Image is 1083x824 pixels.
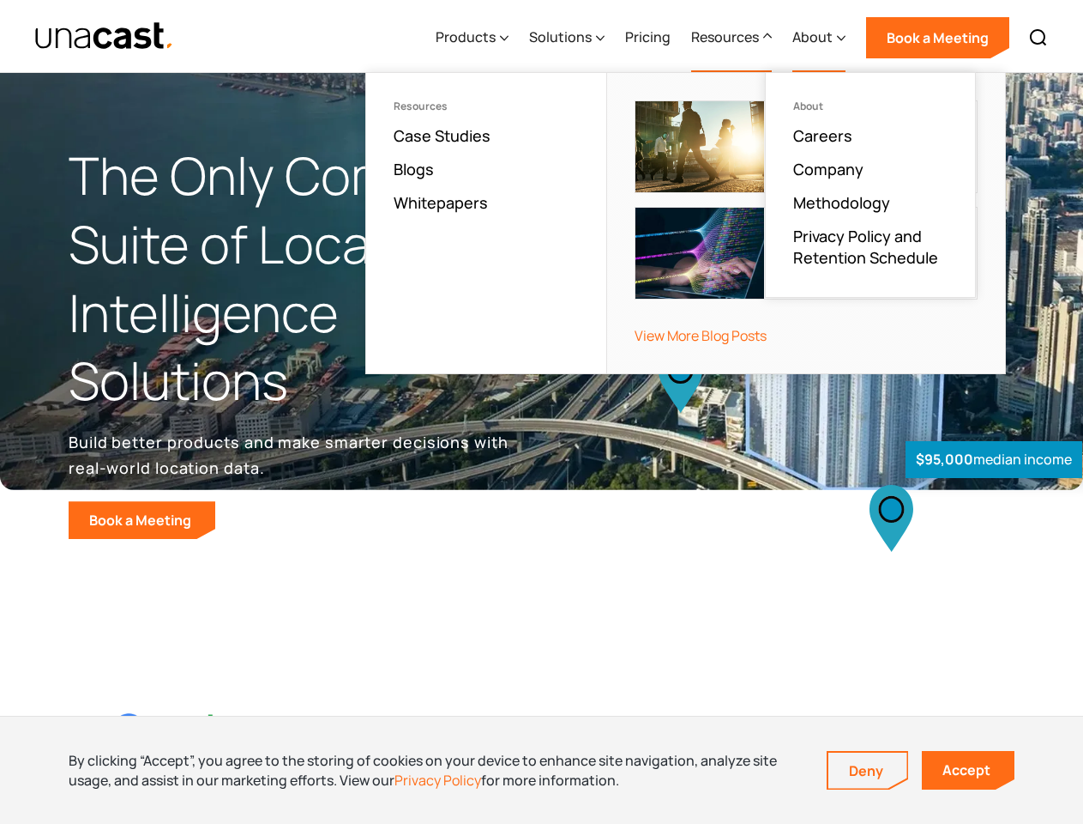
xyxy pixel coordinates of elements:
[365,72,1006,374] nav: Resources
[113,713,233,754] img: Google logo Color
[34,21,174,51] img: Unacast text logo
[394,125,490,146] a: Case Studies
[916,450,973,469] strong: $95,000
[793,125,852,146] a: Careers
[69,751,801,790] div: By clicking “Accept”, you agree to the storing of cookies on your device to enhance site navigati...
[482,709,602,758] img: BCG logo
[69,142,542,415] h1: The Only Complete Suite of Location Intelligence Solutions
[69,501,215,539] a: Book a Meeting
[34,21,174,51] a: home
[906,441,1082,478] div: median income
[625,3,671,73] a: Pricing
[394,100,579,112] div: Resources
[691,27,759,47] div: Resources
[765,72,976,298] nav: About
[635,208,764,299] img: cover
[792,27,833,47] div: About
[793,192,890,213] a: Methodology
[394,159,434,179] a: Blogs
[436,27,496,47] div: Products
[635,101,764,192] img: cover
[635,326,767,345] a: View More Blog Posts
[828,753,907,789] a: Deny
[793,226,948,269] a: Privacy Policy and Retention Schedule
[529,27,592,47] div: Solutions
[793,159,863,179] a: Company
[666,713,786,754] img: Harvard U logo
[394,771,481,790] a: Privacy Policy
[922,751,1014,790] a: Accept
[635,207,978,300] a: BlogIntegrating Location Data Shouldn’t Be This Hard — Here’s How to Fix It
[69,429,514,481] p: Build better products and make smarter decisions with real-world location data.
[866,17,1009,58] a: Book a Meeting
[635,100,978,193] a: BlogIntroducing Visitor Journeys: See the Complete Story Behind Every Visit
[529,3,605,73] div: Solutions
[1028,27,1049,48] img: Search icon
[394,192,488,213] a: Whitepapers
[436,3,508,73] div: Products
[691,3,772,73] div: Resources
[793,100,948,112] div: About
[792,3,845,73] div: About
